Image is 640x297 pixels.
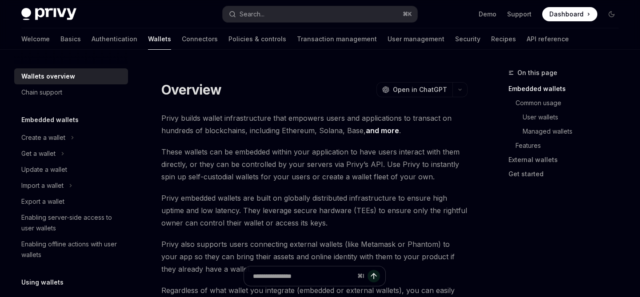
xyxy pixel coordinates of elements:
[366,126,399,135] a: and more
[508,167,626,181] a: Get started
[161,192,468,229] span: Privy embedded wallets are built on globally distributed infrastructure to ensure high uptime and...
[14,68,128,84] a: Wallets overview
[508,139,626,153] a: Features
[161,146,468,183] span: These wallets can be embedded within your application to have users interact with them directly, ...
[604,7,619,21] button: Toggle dark mode
[21,239,123,260] div: Enabling offline actions with user wallets
[14,130,128,146] button: Toggle Create a wallet section
[549,10,584,19] span: Dashboard
[388,28,444,50] a: User management
[182,28,218,50] a: Connectors
[14,210,128,236] a: Enabling server-side access to user wallets
[161,82,221,98] h1: Overview
[508,96,626,110] a: Common usage
[14,146,128,162] button: Toggle Get a wallet section
[297,28,377,50] a: Transaction management
[161,238,468,275] span: Privy also supports users connecting external wallets (like Metamask or Phantom) to your app so t...
[14,84,128,100] a: Chain support
[253,266,354,286] input: Ask a question...
[21,132,65,143] div: Create a wallet
[14,194,128,210] a: Export a wallet
[527,28,569,50] a: API reference
[161,112,468,137] span: Privy builds wallet infrastructure that empowers users and applications to transact on hundreds o...
[479,10,496,19] a: Demo
[21,115,79,125] h5: Embedded wallets
[21,164,67,175] div: Update a wallet
[542,7,597,21] a: Dashboard
[21,148,56,159] div: Get a wallet
[508,153,626,167] a: External wallets
[508,110,626,124] a: User wallets
[228,28,286,50] a: Policies & controls
[507,10,532,19] a: Support
[368,270,380,282] button: Send message
[14,178,128,194] button: Toggle Import a wallet section
[240,9,264,20] div: Search...
[21,87,62,98] div: Chain support
[508,124,626,139] a: Managed wallets
[21,71,75,82] div: Wallets overview
[455,28,480,50] a: Security
[21,277,64,288] h5: Using wallets
[376,82,452,97] button: Open in ChatGPT
[92,28,137,50] a: Authentication
[60,28,81,50] a: Basics
[21,8,76,20] img: dark logo
[148,28,171,50] a: Wallets
[21,180,64,191] div: Import a wallet
[14,162,128,178] a: Update a wallet
[14,236,128,263] a: Enabling offline actions with user wallets
[508,82,626,96] a: Embedded wallets
[21,212,123,234] div: Enabling server-side access to user wallets
[21,28,50,50] a: Welcome
[21,196,64,207] div: Export a wallet
[517,67,557,78] span: On this page
[393,85,447,94] span: Open in ChatGPT
[491,28,516,50] a: Recipes
[223,6,417,22] button: Open search
[403,11,412,18] span: ⌘ K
